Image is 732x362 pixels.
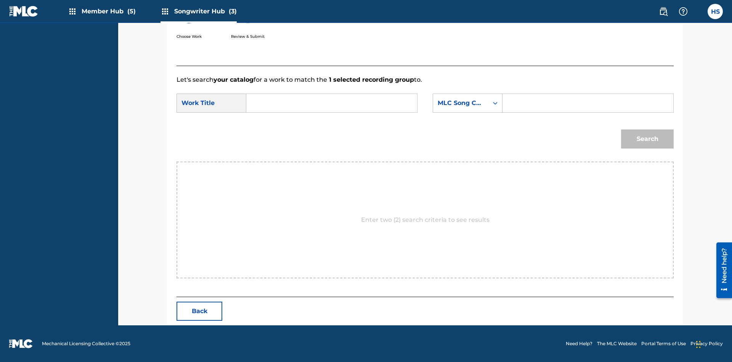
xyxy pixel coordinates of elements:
span: Songwriter Hub [174,7,237,16]
div: User Menu [708,4,723,19]
a: The MLC Website [597,340,637,347]
p: Let's search for a work to match the to. [177,75,674,84]
strong: 1 selected recording group [327,76,414,83]
span: (3) [229,8,237,15]
img: search [659,7,668,16]
span: Mechanical Licensing Collective © 2025 [42,340,130,347]
iframe: Chat Widget [694,325,732,362]
img: Top Rightsholders [68,7,77,16]
button: Back [177,302,222,321]
span: (5) [127,8,136,15]
div: Help [676,4,691,19]
img: logo [9,339,33,348]
iframe: Resource Center [711,239,732,302]
a: Public Search [656,4,671,19]
div: Drag [696,333,701,356]
a: Privacy Policy [690,340,723,347]
span: Member Hub [82,7,136,16]
a: Portal Terms of Use [641,340,686,347]
strong: your catalog [213,76,254,83]
form: Search Form [177,84,674,162]
div: MLC Song Code [438,99,484,108]
div: Notifications [695,8,703,15]
img: MLC Logo [9,6,39,17]
a: Need Help? [566,340,592,347]
img: help [679,7,688,16]
img: Top Rightsholders [161,7,170,16]
p: Enter two (2) search criteria to see results [361,215,490,225]
p: Review & Submit [231,34,265,39]
p: Choose Work [177,34,202,39]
